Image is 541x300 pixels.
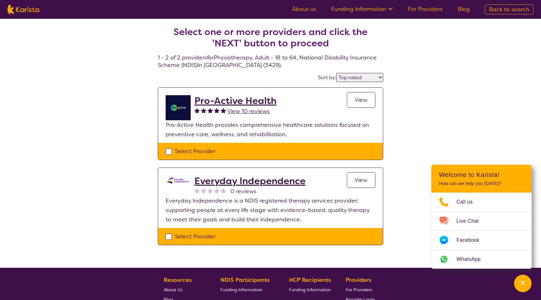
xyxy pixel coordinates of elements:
[164,276,192,284] b: Resources
[194,188,200,193] img: nonereviewstar
[456,216,486,226] span: Live Chat
[230,187,256,196] span: 0 reviews
[221,108,226,113] img: fullstar
[346,287,372,292] span: For Providers
[346,285,375,294] a: For Providers
[489,6,529,13] span: Back to search
[221,188,226,193] img: nonereviewstar
[214,108,219,113] img: fullstar
[201,188,206,193] img: nonereviewstar
[456,235,487,245] span: Facebook
[355,96,368,104] span: View
[164,285,206,294] a: About Us
[439,181,524,186] p: How can we help you [DATE]?
[201,108,206,113] img: fullstar
[208,108,213,113] img: fullstar
[227,106,270,116] a: View 10 reviews
[347,172,375,188] a: View
[165,26,376,49] h2: Select one or more providers and click the 'NEXT' button to proceed
[164,287,183,292] span: About Us
[292,5,316,13] a: About us
[318,74,336,81] label: Sort by:
[431,165,532,269] div: Channel Menu
[485,4,533,14] a: Back to search
[456,197,480,207] span: Call us
[439,171,524,178] h2: Welcome to Karista!
[220,285,274,294] a: Funding Information
[431,250,532,269] a: Web link opens in a new tab.
[289,287,331,292] span: Funding Information
[220,287,262,292] span: Funding Information
[166,175,191,185] img: kdssqoqrr0tfqzmv8ac0.png
[346,276,371,284] b: Providers
[331,5,393,13] a: Funding Information
[158,11,383,69] h4: 1 - 2 of 2 providers for Physiotherapy , Adult - 18 to 64 , National Disability Insurance Scheme ...
[355,176,368,184] span: View
[166,196,375,224] p: Everyday Independence is a NDIS registered therapy services provider; supporting people at every ...
[431,193,532,269] ul: Choose channel
[194,108,200,113] img: fullstar
[194,95,276,106] a: Pro-Active Health
[208,188,213,193] img: nonereviewstar
[8,5,39,14] img: Karista logo
[289,276,331,284] b: HCP Recipients
[227,107,270,115] span: View 10 reviews
[166,95,191,120] img: jdgr5huzsaqxc1wfufya.png
[458,5,470,13] a: Blog
[347,92,375,108] a: View
[408,5,443,13] a: For Providers
[456,255,488,264] span: WhatsApp
[214,188,219,193] img: nonereviewstar
[166,120,375,139] p: Pro-Active Health provides comprehensive healthcare solutions focused on preventive care, wellnes...
[194,175,306,187] a: Everyday Independence
[220,276,270,284] b: NDIS Participants
[289,285,331,294] a: Funding Information
[514,275,532,292] button: Channel Menu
